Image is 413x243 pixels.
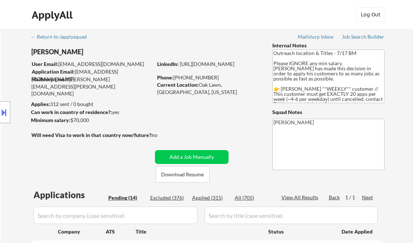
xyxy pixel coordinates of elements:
div: no [152,132,172,139]
div: Pending (14) [108,194,145,201]
button: Add a Job Manually [155,150,229,164]
div: View All Results [281,194,320,201]
a: [URL][DOMAIN_NAME] [180,61,234,67]
div: Applied (315) [192,194,229,201]
div: Back [329,194,340,201]
div: Company [58,228,106,235]
div: Squad Notes [272,109,385,116]
input: Search by title (case sensitive) [204,207,378,224]
input: Search by company (case sensitive) [34,207,198,224]
a: ← Return to /applysquad [31,34,94,41]
div: Next [362,194,374,201]
div: All (705) [235,194,271,201]
a: Mailslurp Inbox [298,34,334,41]
div: Internal Notes [272,42,385,49]
div: ATS [106,228,136,235]
button: Download Resume [156,166,210,183]
div: ← Return to /applysquad [31,34,94,39]
div: Oak Lawn, [GEOGRAPHIC_DATA], [US_STATE] [157,81,260,95]
div: ApplyAll [32,9,75,21]
div: Title [136,228,261,235]
button: Log Out [356,7,385,22]
div: Status [268,225,331,238]
strong: LinkedIn: [157,61,179,67]
div: Date Applied [342,228,374,235]
div: [PHONE_NUMBER] [157,74,260,81]
div: 1 / 1 [345,194,362,201]
strong: Phone: [157,74,174,81]
div: Job Search Builder [342,34,385,39]
div: Applications [34,191,106,199]
a: Job Search Builder [342,34,385,41]
div: Excluded (376) [150,194,187,201]
strong: Current Location: [157,82,199,88]
div: Mailslurp Inbox [298,34,334,39]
